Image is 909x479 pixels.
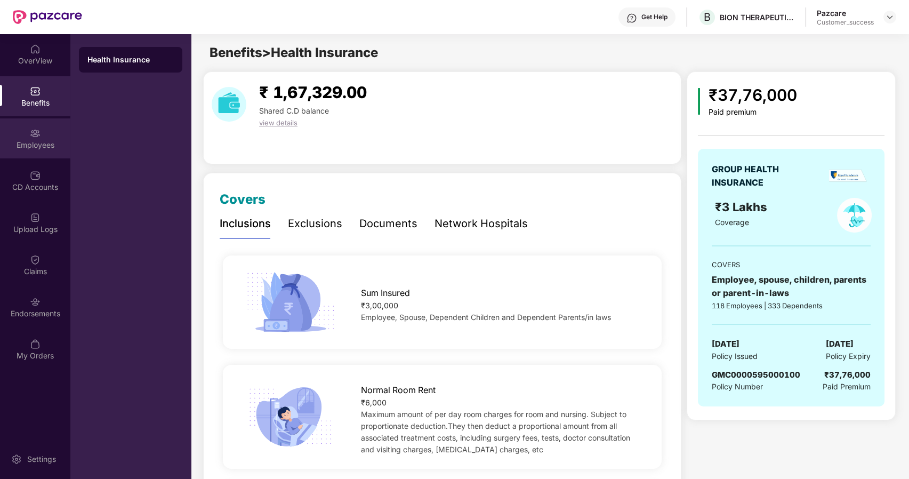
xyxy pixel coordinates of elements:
[361,286,410,300] span: Sum Insured
[626,13,637,23] img: svg+xml;base64,PHN2ZyBpZD0iSGVscC0zMngzMiIgeG1sbnM9Imh0dHA6Ly93d3cudzMub3JnLzIwMDAvc3ZnIiB3aWR0aD...
[361,313,611,322] span: Employee, Spouse, Dependent Children and Dependent Parents/in laws
[826,338,854,350] span: [DATE]
[712,273,871,300] div: Employee, spouse, children, parents or parent-in-laws
[709,108,797,117] div: Paid premium
[212,87,246,122] img: download
[435,215,528,232] div: Network Hospitals
[712,370,800,380] span: GMC0000595000100
[220,191,266,207] span: Covers
[87,54,174,65] div: Health Insurance
[30,297,41,307] img: svg+xml;base64,PHN2ZyBpZD0iRW5kb3JzZW1lbnRzIiB4bWxucz0iaHR0cDovL3d3dy53My5vcmcvMjAwMC9zdmciIHdpZH...
[715,200,770,214] span: ₹3 Lakhs
[826,350,871,362] span: Policy Expiry
[712,259,871,270] div: COVERS
[220,215,271,232] div: Inclusions
[30,339,41,349] img: svg+xml;base64,PHN2ZyBpZD0iTXlfT3JkZXJzIiBkYXRhLW5hbWU9Ik15IE9yZGVycyIgeG1sbnM9Imh0dHA6Ly93d3cudz...
[13,10,82,24] img: New Pazcare Logo
[641,13,667,21] div: Get Help
[30,254,41,265] img: svg+xml;base64,PHN2ZyBpZD0iQ2xhaW0iIHhtbG5zPSJodHRwOi8vd3d3LnczLm9yZy8yMDAwL3N2ZyIgd2lkdGg9IjIwIi...
[243,384,339,450] img: icon
[243,269,339,336] img: icon
[259,106,329,115] span: Shared C.D balance
[30,212,41,223] img: svg+xml;base64,PHN2ZyBpZD0iVXBsb2FkX0xvZ3MiIGRhdGEtbmFtZT0iVXBsb2FkIExvZ3MiIHhtbG5zPSJodHRwOi8vd3...
[30,170,41,181] img: svg+xml;base64,PHN2ZyBpZD0iQ0RfQWNjb3VudHMiIGRhdGEtbmFtZT0iQ0QgQWNjb3VudHMiIHhtbG5zPSJodHRwOi8vd3...
[24,454,59,465] div: Settings
[712,163,805,189] div: GROUP HEALTH INSURANCE
[259,118,297,127] span: view details
[712,300,871,311] div: 118 Employees | 333 Dependents
[361,384,436,397] span: Normal Room Rent
[30,86,41,97] img: svg+xml;base64,PHN2ZyBpZD0iQmVuZWZpdHMiIHhtbG5zPSJodHRwOi8vd3d3LnczLm9yZy8yMDAwL3N2ZyIgd2lkdGg9Ij...
[823,381,871,393] span: Paid Premium
[824,369,871,381] div: ₹37,76,000
[359,215,417,232] div: Documents
[886,13,894,21] img: svg+xml;base64,PHN2ZyBpZD0iRHJvcGRvd24tMzJ4MzIiIHhtbG5zPSJodHRwOi8vd3d3LnczLm9yZy8yMDAwL3N2ZyIgd2...
[11,454,22,465] img: svg+xml;base64,PHN2ZyBpZD0iU2V0dGluZy0yMHgyMCIgeG1sbnM9Imh0dHA6Ly93d3cudzMub3JnLzIwMDAvc3ZnIiB3aW...
[30,44,41,54] img: svg+xml;base64,PHN2ZyBpZD0iSG9tZSIgeG1sbnM9Imh0dHA6Ly93d3cudzMub3JnLzIwMDAvc3ZnIiB3aWR0aD0iMjAiIG...
[288,215,342,232] div: Exclusions
[698,88,701,115] img: icon
[837,198,872,233] img: policyIcon
[715,218,749,227] span: Coverage
[712,338,739,350] span: [DATE]
[361,410,630,454] span: Maximum amount of per day room charges for room and nursing. Subject to proportionate deduction.T...
[712,350,758,362] span: Policy Issued
[30,128,41,139] img: svg+xml;base64,PHN2ZyBpZD0iRW1wbG95ZWVzIiB4bWxucz0iaHR0cDovL3d3dy53My5vcmcvMjAwMC9zdmciIHdpZHRoPS...
[210,45,378,60] span: Benefits > Health Insurance
[259,83,367,102] span: ₹ 1,67,329.00
[361,300,642,312] div: ₹3,00,000
[712,382,763,391] span: Policy Number
[720,12,794,22] div: BION THERAPEUTICS ([GEOGRAPHIC_DATA]) PRIVATE LIMITED
[829,169,867,182] img: insurerLogo
[361,397,642,409] div: ₹6,000
[704,11,711,23] span: B
[709,83,797,108] div: ₹37,76,000
[817,18,874,27] div: Customer_success
[817,8,874,18] div: Pazcare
